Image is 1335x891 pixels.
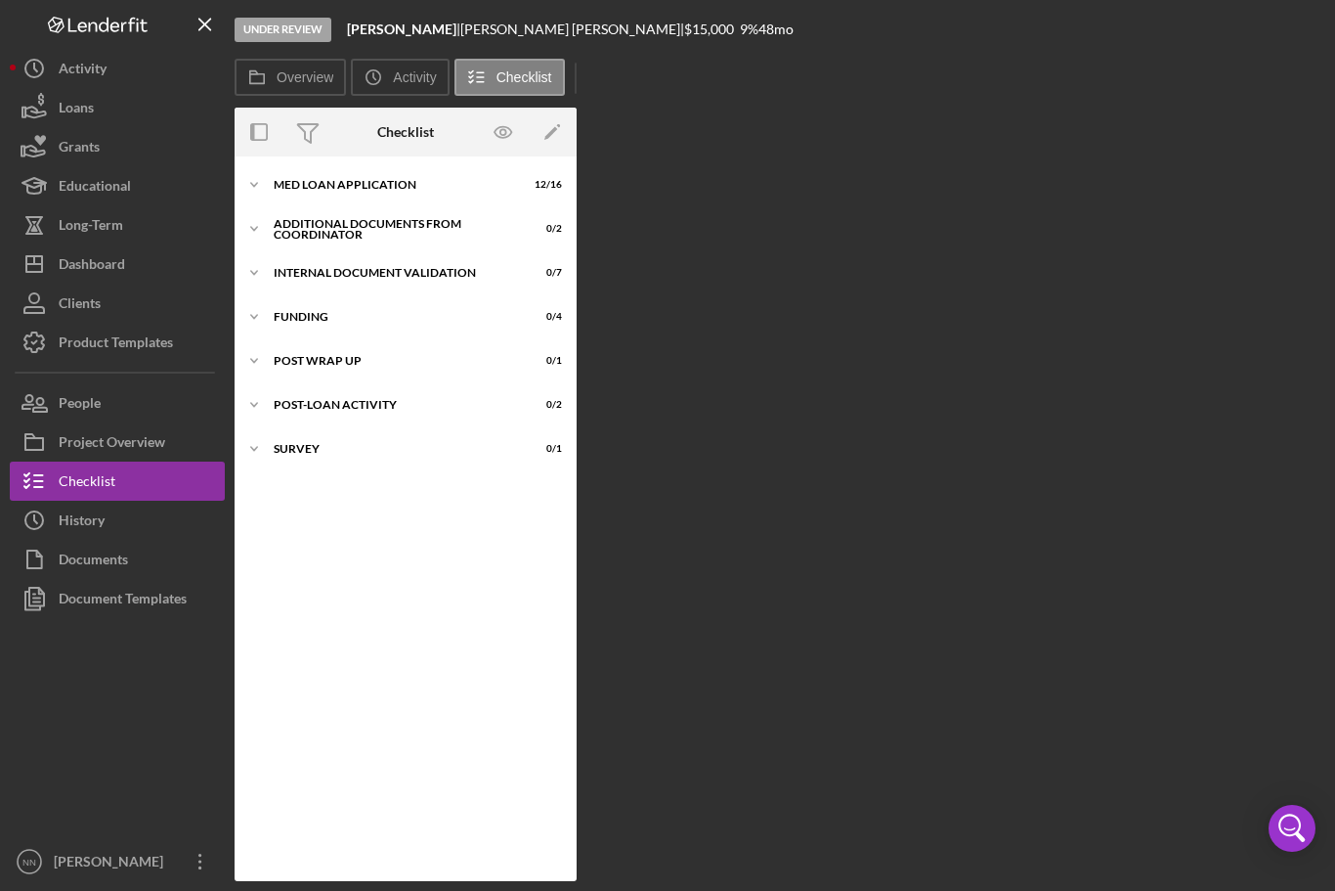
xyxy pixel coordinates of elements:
[1269,805,1315,852] div: Open Intercom Messenger
[59,49,107,93] div: Activity
[10,383,225,423] button: People
[377,124,434,140] div: Checklist
[59,88,94,132] div: Loans
[59,579,187,623] div: Document Templates
[235,59,346,96] button: Overview
[235,18,331,42] div: Under Review
[10,127,225,166] button: Grants
[527,311,562,323] div: 0 / 4
[59,205,123,249] div: Long-Term
[59,245,125,289] div: Dashboard
[740,22,758,37] div: 9 %
[10,579,225,618] button: Document Templates
[10,540,225,579] button: Documents
[10,284,225,323] button: Clients
[59,127,100,171] div: Grants
[274,218,513,241] div: Additional Documents from Coordinator
[527,355,562,367] div: 0 / 1
[10,323,225,362] button: Product Templates
[351,59,449,96] button: Activity
[22,857,36,868] text: NN
[10,88,225,127] button: Loans
[274,179,513,191] div: MED Loan Application
[59,423,165,467] div: Project Overview
[274,443,513,455] div: Survey
[49,842,176,886] div: [PERSON_NAME]
[527,267,562,279] div: 0 / 7
[59,383,101,427] div: People
[274,311,513,323] div: Funding
[59,284,101,328] div: Clients
[527,399,562,411] div: 0 / 2
[10,423,225,462] button: Project Overview
[347,22,460,37] div: |
[59,540,128,584] div: Documents
[59,323,173,367] div: Product Templates
[274,355,513,367] div: Post Wrap Up
[393,69,436,85] label: Activity
[274,399,513,411] div: Post-Loan Activity
[10,842,225,881] button: NN[PERSON_NAME]
[10,501,225,540] button: History
[527,443,562,455] div: 0 / 1
[59,462,115,506] div: Checklist
[527,223,562,235] div: 0 / 2
[758,22,794,37] div: 48 mo
[10,166,225,205] button: Educational
[10,462,225,501] button: Checklist
[347,21,456,37] b: [PERSON_NAME]
[59,501,105,545] div: History
[59,166,131,210] div: Educational
[496,69,552,85] label: Checklist
[684,21,734,37] span: $15,000
[10,205,225,245] button: Long-Term
[274,267,513,279] div: Internal Document Validation
[10,245,225,284] button: Dashboard
[460,22,684,37] div: [PERSON_NAME] [PERSON_NAME] |
[10,49,225,88] button: Activity
[277,69,333,85] label: Overview
[527,179,562,191] div: 12 / 16
[454,59,565,96] button: Checklist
